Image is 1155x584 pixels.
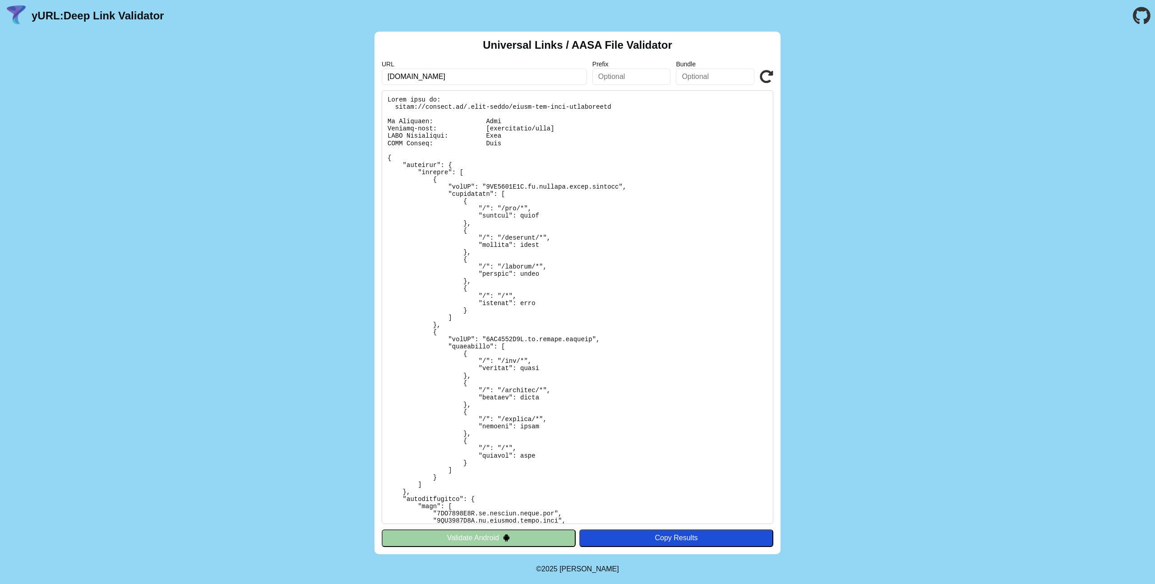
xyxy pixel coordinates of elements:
[584,534,769,542] div: Copy Results
[5,4,28,28] img: yURL Logo
[382,90,773,524] pre: Lorem ipsu do: sitam://consect.ad/.elit-seddo/eiusm-tem-inci-utlaboreetd Ma Aliquaen: Admi Veniam...
[541,565,558,573] span: 2025
[592,60,671,68] label: Prefix
[592,69,671,85] input: Optional
[503,534,510,542] img: droidIcon.svg
[382,529,576,547] button: Validate Android
[32,9,164,22] a: yURL:Deep Link Validator
[676,60,754,68] label: Bundle
[579,529,773,547] button: Copy Results
[483,39,672,51] h2: Universal Links / AASA File Validator
[676,69,754,85] input: Optional
[382,60,587,68] label: URL
[382,69,587,85] input: Required
[559,565,619,573] a: Michael Ibragimchayev's Personal Site
[536,554,619,584] footer: ©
